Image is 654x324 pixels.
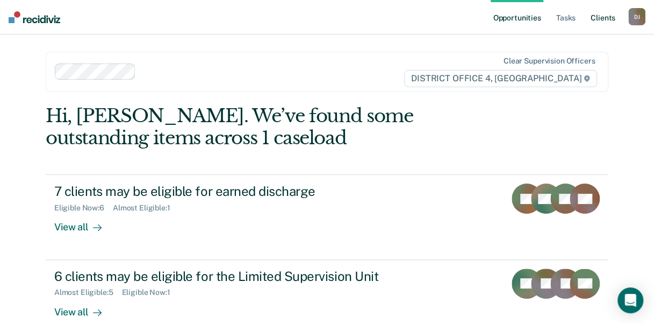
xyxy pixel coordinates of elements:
div: Eligible Now : 6 [54,203,113,213]
div: View all [54,297,114,318]
img: Recidiviz [9,11,60,23]
a: 7 clients may be eligible for earned dischargeEligible Now:6Almost Eligible:1View all [46,174,608,259]
div: Hi, [PERSON_NAME]. We’ve found some outstanding items across 1 caseload [46,105,496,149]
button: DJ [628,8,645,25]
div: 6 clients may be eligible for the Limited Supervision Unit [54,269,432,284]
div: Clear supervision officers [504,57,595,66]
div: Almost Eligible : 5 [54,288,122,297]
div: Almost Eligible : 1 [113,203,179,213]
div: 7 clients may be eligible for earned discharge [54,184,432,199]
div: Open Intercom Messenger [617,287,643,313]
div: D J [628,8,645,25]
span: DISTRICT OFFICE 4, [GEOGRAPHIC_DATA] [404,70,597,87]
div: View all [54,213,114,234]
div: Eligible Now : 1 [122,288,179,297]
